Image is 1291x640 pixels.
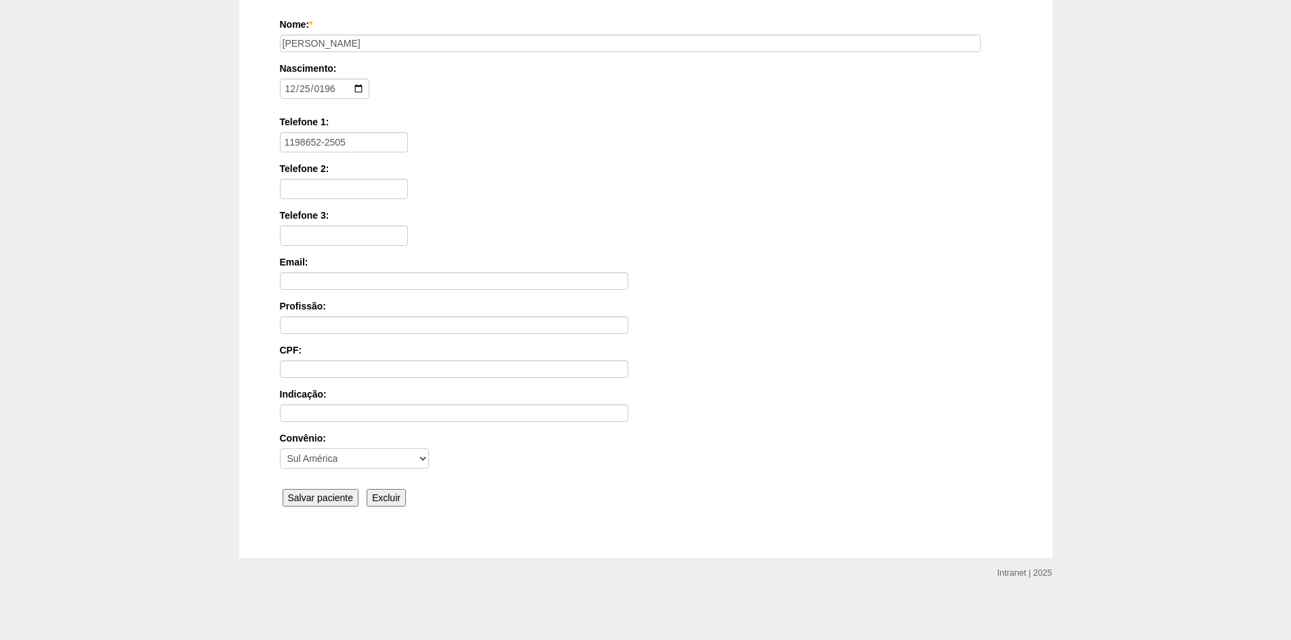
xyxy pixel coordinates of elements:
span: Este campo é obrigatório. [309,19,312,30]
label: Telefone 2: [280,162,1012,175]
label: Email: [280,255,1012,269]
label: Nome: [280,18,1012,31]
label: Nascimento: [280,62,1007,75]
label: Convênio: [280,431,1012,445]
label: Telefone 1: [280,115,1012,129]
div: Intranet | 2025 [998,566,1052,580]
input: Excluir [367,489,406,507]
label: Profissão: [280,299,1012,313]
label: CPF: [280,343,1012,357]
label: Telefone 3: [280,209,1012,222]
label: Indicação: [280,387,1012,401]
input: Salvar paciente [283,489,359,507]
